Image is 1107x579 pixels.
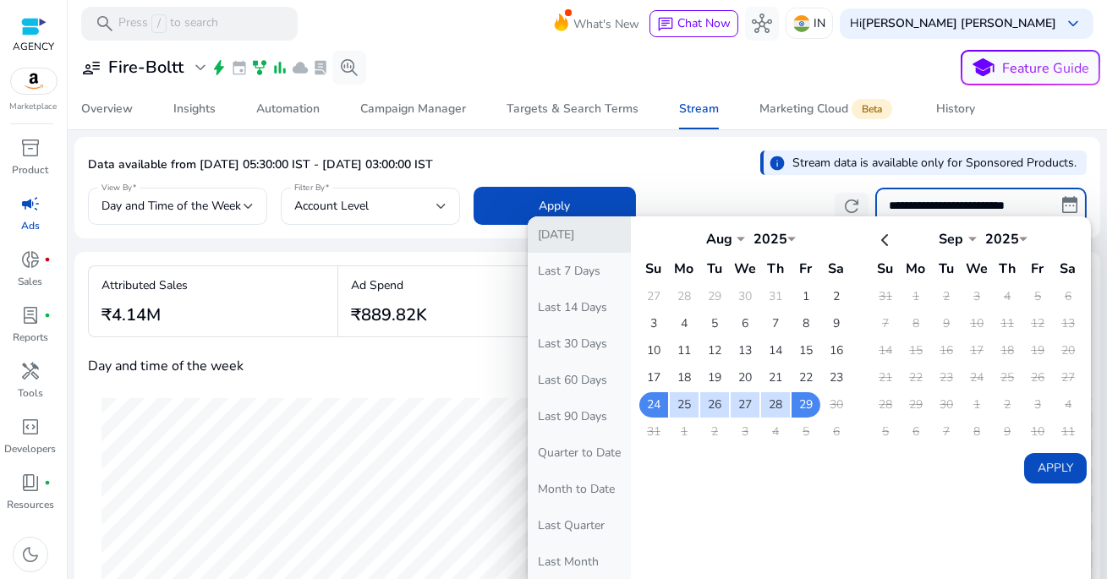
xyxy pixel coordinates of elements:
[745,7,779,41] button: hub
[1003,58,1090,79] p: Feature Guide
[312,59,329,76] span: lab_profile
[351,305,427,325] h3: ₹889.82K
[88,156,433,173] p: Data available from [DATE] 05:30:00 IST - [DATE] 03:00:00 IST
[7,497,54,512] p: Resources
[18,385,43,401] p: Tools
[926,230,977,249] div: Sep
[528,398,631,434] button: Last 90 Days
[339,57,359,78] span: search_insights
[528,507,631,543] button: Last Quarter
[108,57,184,78] h3: Fire-Boltt
[649,10,738,37] button: chatChat Now
[573,9,639,39] span: What's New
[528,471,631,507] button: Month to Date
[10,101,58,113] p: Marketplace
[20,472,41,493] span: book_4
[528,216,631,253] button: [DATE]
[211,59,227,76] span: bolt
[251,59,268,76] span: family_history
[528,325,631,362] button: Last 30 Days
[694,230,745,249] div: Aug
[679,103,719,115] div: Stream
[101,182,133,194] mat-label: View By
[101,198,241,214] span: Day and Time of the Week
[528,434,631,471] button: Quarter to Date
[231,59,248,76] span: event
[814,8,825,38] p: IN
[13,162,49,178] p: Product
[20,417,41,437] span: code_blocks
[972,56,996,80] span: school
[19,274,43,289] p: Sales
[88,358,244,374] h4: Day and time of the week
[81,103,133,115] div: Overview
[759,102,896,116] div: Marketing Cloud
[752,14,772,34] span: hub
[528,253,631,289] button: Last 7 Days
[95,14,115,34] span: search
[20,138,41,158] span: inventory_2
[862,15,1056,31] b: [PERSON_NAME] [PERSON_NAME]
[118,14,218,33] p: Press to search
[294,182,326,194] mat-label: Filter By
[769,155,786,172] span: info
[20,194,41,214] span: campaign
[292,59,309,76] span: cloud
[173,103,216,115] div: Insights
[20,305,41,325] span: lab_profile
[351,276,427,294] p: Ad Spend
[360,103,466,115] div: Campaign Manager
[271,59,288,76] span: bar_chart
[745,230,796,249] div: 2025
[528,289,631,325] button: Last 14 Days
[835,193,869,220] button: refresh
[13,330,48,345] p: Reports
[101,305,188,325] h3: ₹4.14M
[507,103,638,115] div: Targets & Search Terms
[190,57,211,78] span: expand_more
[256,103,320,115] div: Automation
[1063,14,1083,34] span: keyboard_arrow_down
[20,544,41,565] span: dark_mode
[1024,453,1087,483] button: Apply
[20,249,41,270] span: donut_small
[11,68,57,94] img: amazon.svg
[13,39,54,54] p: AGENCY
[20,361,41,381] span: handyman
[81,57,101,78] span: user_attributes
[657,16,674,33] span: chat
[677,15,731,31] span: Chat Now
[151,14,167,33] span: /
[961,50,1100,85] button: schoolFeature Guide
[850,18,1056,30] p: Hi
[540,197,571,215] span: Apply
[44,479,51,486] span: fiber_manual_record
[21,218,40,233] p: Ads
[977,230,1028,249] div: 2025
[792,154,1077,172] p: Stream data is available only for Sponsored Products.
[332,51,366,85] button: search_insights
[841,196,862,216] span: refresh
[528,362,631,398] button: Last 60 Days
[852,99,892,119] span: Beta
[5,441,57,456] p: Developers
[44,312,51,319] span: fiber_manual_record
[936,103,975,115] div: History
[44,256,51,263] span: fiber_manual_record
[793,15,810,32] img: in.svg
[101,276,188,294] p: Attributed Sales
[474,187,636,225] button: Apply
[294,198,369,214] span: Account Level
